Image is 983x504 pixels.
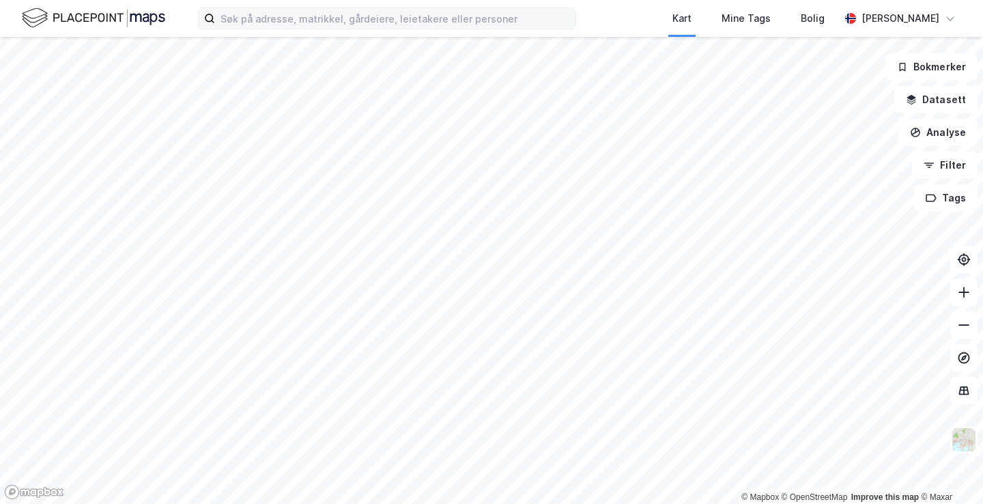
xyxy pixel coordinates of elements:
div: [PERSON_NAME] [861,10,939,27]
div: Mine Tags [722,10,771,27]
iframe: Chat Widget [915,438,983,504]
input: Søk på adresse, matrikkel, gårdeiere, leietakere eller personer [215,8,575,29]
div: Kart [672,10,692,27]
img: logo.f888ab2527a4732fd821a326f86c7f29.svg [22,6,165,30]
div: Bolig [801,10,825,27]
